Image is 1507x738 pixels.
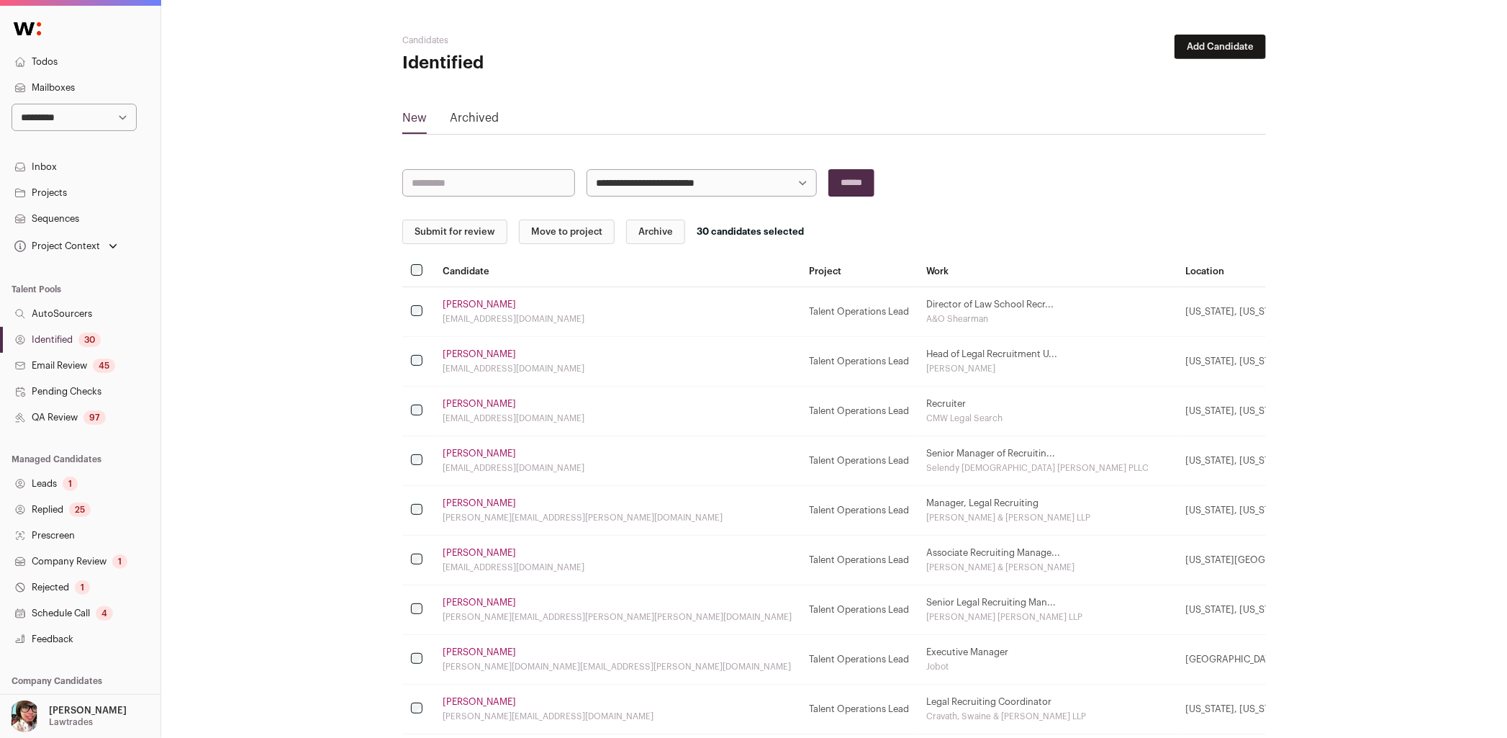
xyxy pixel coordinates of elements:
[800,287,918,336] td: Talent Operations Lead
[402,52,690,75] h1: Identified
[519,220,615,244] button: Move to project
[1177,336,1442,386] td: [US_STATE], [US_STATE], [GEOGRAPHIC_DATA]
[800,485,918,535] td: Talent Operations Lead
[443,611,792,623] div: [PERSON_NAME][EMAIL_ADDRESS][PERSON_NAME][PERSON_NAME][DOMAIN_NAME]
[926,562,1168,573] div: [PERSON_NAME] & [PERSON_NAME]
[443,398,516,410] a: [PERSON_NAME]
[443,348,516,360] a: [PERSON_NAME]
[1175,35,1266,59] button: Add Candidate
[443,597,516,608] a: [PERSON_NAME]
[800,336,918,386] td: Talent Operations Lead
[450,109,499,132] a: Archived
[1177,386,1442,436] td: [US_STATE], [US_STATE], [GEOGRAPHIC_DATA]
[49,716,93,728] p: Lawtrades
[1177,535,1442,585] td: [US_STATE][GEOGRAPHIC_DATA]
[443,711,792,722] div: [PERSON_NAME][EMAIL_ADDRESS][DOMAIN_NAME]
[918,585,1177,634] td: Senior Legal Recruiting Man...
[402,35,690,46] h2: Candidates
[49,705,127,716] p: [PERSON_NAME]
[12,240,100,252] div: Project Context
[800,535,918,585] td: Talent Operations Lead
[1177,485,1442,535] td: [US_STATE], [US_STATE], [GEOGRAPHIC_DATA]
[402,109,427,132] a: New
[926,462,1168,474] div: Selendy [DEMOGRAPHIC_DATA] [PERSON_NAME] PLLC
[926,611,1168,623] div: [PERSON_NAME] [PERSON_NAME] LLP
[1177,634,1442,684] td: [GEOGRAPHIC_DATA], [US_STATE], [GEOGRAPHIC_DATA]
[800,436,918,485] td: Talent Operations Lead
[443,562,792,573] div: [EMAIL_ADDRESS][DOMAIN_NAME]
[96,606,113,621] div: 4
[83,410,106,425] div: 97
[800,634,918,684] td: Talent Operations Lead
[926,711,1168,722] div: Cravath, Swaine & [PERSON_NAME] LLP
[12,236,120,256] button: Open dropdown
[918,436,1177,485] td: Senior Manager of Recruitin...
[918,336,1177,386] td: Head of Legal Recruitment U...
[918,535,1177,585] td: Associate Recruiting Manage...
[697,226,804,238] div: 30 candidates selected
[1177,287,1442,336] td: [US_STATE], [US_STATE], [GEOGRAPHIC_DATA]
[443,547,516,559] a: [PERSON_NAME]
[918,634,1177,684] td: Executive Manager
[93,359,115,373] div: 45
[626,220,685,244] button: Archive
[800,684,918,734] td: Talent Operations Lead
[443,661,792,672] div: [PERSON_NAME][DOMAIN_NAME][EMAIL_ADDRESS][PERSON_NAME][DOMAIN_NAME]
[443,512,792,523] div: [PERSON_NAME][EMAIL_ADDRESS][PERSON_NAME][DOMAIN_NAME]
[443,448,516,459] a: [PERSON_NAME]
[443,696,516,708] a: [PERSON_NAME]
[926,512,1168,523] div: [PERSON_NAME] & [PERSON_NAME] LLP
[78,333,101,347] div: 30
[443,462,792,474] div: [EMAIL_ADDRESS][DOMAIN_NAME]
[443,647,516,658] a: [PERSON_NAME]
[6,14,49,43] img: Wellfound
[9,701,40,732] img: 14759586-medium_jpg
[926,313,1168,325] div: A&O Shearman
[1177,256,1442,287] th: Location
[918,287,1177,336] td: Director of Law School Recr...
[926,661,1168,672] div: Jobot
[69,503,91,517] div: 25
[918,386,1177,436] td: Recruiter
[75,580,90,595] div: 1
[800,386,918,436] td: Talent Operations Lead
[918,256,1177,287] th: Work
[443,363,792,374] div: [EMAIL_ADDRESS][DOMAIN_NAME]
[63,477,78,491] div: 1
[443,498,516,509] a: [PERSON_NAME]
[800,256,918,287] th: Project
[1177,585,1442,634] td: [US_STATE], [US_STATE]
[1177,684,1442,734] td: [US_STATE], [US_STATE], [GEOGRAPHIC_DATA]
[443,413,792,424] div: [EMAIL_ADDRESS][DOMAIN_NAME]
[918,684,1177,734] td: Legal Recruiting Coordinator
[443,313,792,325] div: [EMAIL_ADDRESS][DOMAIN_NAME]
[918,485,1177,535] td: Manager, Legal Recruiting
[800,585,918,634] td: Talent Operations Lead
[112,554,127,569] div: 1
[6,701,130,732] button: Open dropdown
[926,413,1168,424] div: CMW Legal Search
[443,299,516,310] a: [PERSON_NAME]
[434,256,800,287] th: Candidate
[926,363,1168,374] div: [PERSON_NAME]
[1177,436,1442,485] td: [US_STATE], [US_STATE], [GEOGRAPHIC_DATA]
[402,220,507,244] button: Submit for review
